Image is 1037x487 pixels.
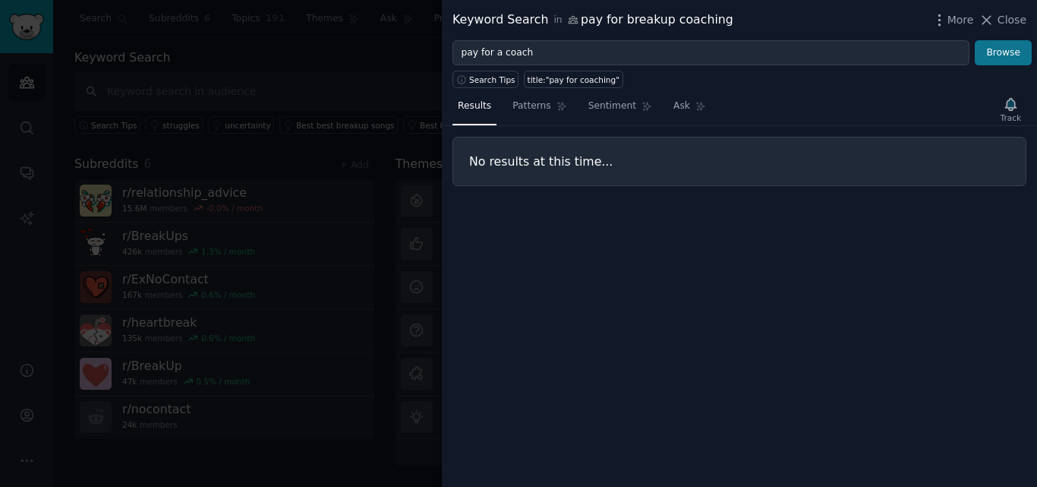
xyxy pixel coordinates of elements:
span: Close [998,12,1026,28]
button: More [931,12,974,28]
span: Search Tips [469,74,515,85]
div: Keyword Search pay for breakup coaching [452,11,733,30]
h3: No results at this time... [469,153,1010,169]
span: Patterns [512,100,550,113]
a: Results [452,94,496,125]
a: Sentiment [583,94,657,125]
div: title:"pay for coaching" [528,74,619,85]
button: Browse [975,40,1032,66]
a: Patterns [507,94,572,125]
span: More [947,12,974,28]
button: Close [979,12,1026,28]
input: Try a keyword related to your business [452,40,969,66]
button: Search Tips [452,71,518,88]
span: Ask [673,100,690,113]
a: title:"pay for coaching" [524,71,623,88]
span: in [553,14,562,27]
span: Sentiment [588,100,636,113]
span: Results [458,100,491,113]
a: Ask [668,94,711,125]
